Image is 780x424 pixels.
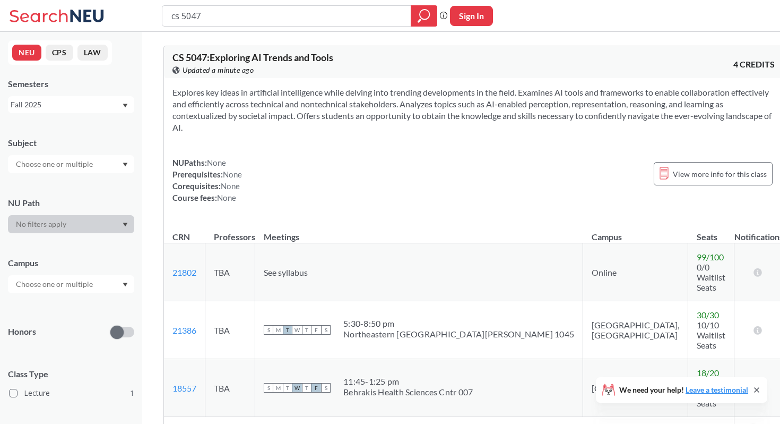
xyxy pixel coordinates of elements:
[172,87,775,133] section: Explores key ideas in artificial intelligence while delving into trending developments in the fie...
[292,383,302,393] span: W
[264,383,273,393] span: S
[686,385,748,394] a: Leave a testimonial
[223,169,242,179] span: None
[583,221,688,243] th: Campus
[688,221,734,243] th: Seats
[123,163,128,167] svg: Dropdown arrow
[619,386,748,394] span: We need your help!
[123,223,128,227] svg: Dropdown arrow
[255,221,583,243] th: Meetings
[450,6,493,26] button: Sign In
[264,267,308,277] span: See syllabus
[207,158,226,167] span: None
[264,325,273,335] span: S
[697,368,719,378] span: 18 / 20
[77,45,108,61] button: LAW
[170,7,403,25] input: Class, professor, course number, "phrase"
[9,386,134,400] label: Lecture
[172,267,196,277] a: 21802
[8,197,134,209] div: NU Path
[46,45,73,61] button: CPS
[321,325,331,335] span: S
[217,193,236,202] span: None
[172,52,333,63] span: CS 5047 : Exploring AI Trends and Tools
[130,387,134,399] span: 1
[418,9,430,23] svg: magnifying glass
[8,257,134,269] div: Campus
[697,262,725,292] span: 0/0 Waitlist Seats
[273,383,283,393] span: M
[172,231,190,243] div: CRN
[583,359,688,417] td: [GEOGRAPHIC_DATA]
[583,243,688,301] td: Online
[343,387,473,397] div: Behrakis Health Sciences Cntr 007
[343,329,574,340] div: Northeastern [GEOGRAPHIC_DATA][PERSON_NAME] 1045
[697,252,724,262] span: 99 / 100
[411,5,437,27] div: magnifying glass
[321,383,331,393] span: S
[205,301,255,359] td: TBA
[8,137,134,149] div: Subject
[8,96,134,113] div: Fall 2025Dropdown arrow
[8,215,134,233] div: Dropdown arrow
[8,326,36,338] p: Honors
[123,104,128,108] svg: Dropdown arrow
[205,221,255,243] th: Professors
[343,318,574,329] div: 5:30 - 8:50 pm
[172,325,196,335] a: 21386
[583,301,688,359] td: [GEOGRAPHIC_DATA], [GEOGRAPHIC_DATA]
[343,376,473,387] div: 11:45 - 1:25 pm
[11,99,122,111] div: Fall 2025
[8,78,134,90] div: Semesters
[283,383,292,393] span: T
[123,283,128,287] svg: Dropdown arrow
[183,64,254,76] span: Updated a minute ago
[8,368,134,380] span: Class Type
[8,275,134,293] div: Dropdown arrow
[172,157,242,203] div: NUPaths: Prerequisites: Corequisites: Course fees:
[172,383,196,393] a: 18557
[311,325,321,335] span: F
[302,383,311,393] span: T
[311,383,321,393] span: F
[673,167,767,181] span: View more info for this class
[205,243,255,301] td: TBA
[221,181,240,191] span: None
[205,359,255,417] td: TBA
[273,325,283,335] span: M
[12,45,41,61] button: NEU
[292,325,302,335] span: W
[283,325,292,335] span: T
[697,320,725,350] span: 10/10 Waitlist Seats
[302,325,311,335] span: T
[733,58,775,70] span: 4 CREDITS
[8,155,134,173] div: Dropdown arrow
[11,278,100,291] input: Choose one or multiple
[697,310,719,320] span: 30 / 30
[11,158,100,171] input: Choose one or multiple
